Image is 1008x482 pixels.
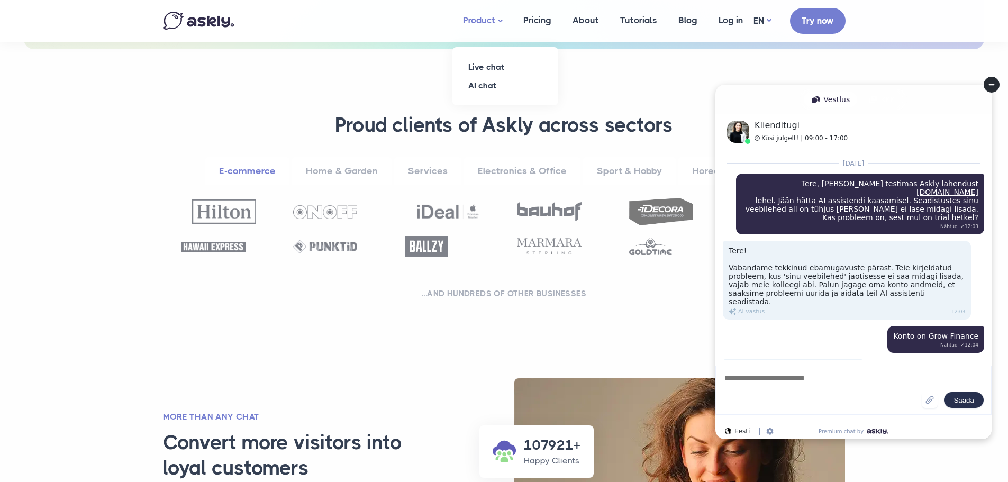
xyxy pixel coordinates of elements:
img: Ballzy [405,236,448,257]
img: OnOff [293,205,357,219]
a: Sport & Hobby [583,157,676,186]
a: Home & Garden [292,157,392,186]
img: Punktid [293,240,357,253]
img: Askly [163,12,234,30]
img: Bauhof [517,202,581,221]
a: Services [394,157,461,186]
p: Happy Clients [524,454,580,467]
h2: More than any chat [163,411,435,423]
img: Hilton [192,199,256,223]
a: EN [753,13,771,29]
a: E-commerce [205,157,289,186]
h3: Convert more visitors into loyal customers [163,430,448,480]
a: Horeca [678,157,739,186]
img: Ideal [416,199,480,224]
img: Hawaii Express [181,242,246,252]
iframe: Askly chat [707,76,1000,448]
img: Marmara Sterling [517,238,581,254]
a: Try now [790,8,846,34]
img: Goldtime [629,238,672,255]
h3: Proud clients of Askly across sectors [176,113,832,138]
h2: ...and hundreds of other businesses [176,288,832,299]
h3: 107921+ [524,436,580,454]
a: AI chat [452,76,558,95]
a: Live chat [452,58,558,76]
a: Electronics & Office [464,157,580,186]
